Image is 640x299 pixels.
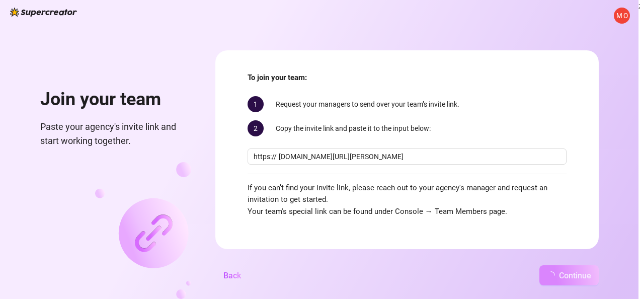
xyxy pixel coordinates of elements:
span: https:// [254,151,277,162]
div: Copy the invite link and paste it to the input below: [248,120,567,136]
h1: Join your team [40,89,191,111]
img: logo [10,8,77,17]
span: 1 [248,96,264,112]
span: M O [616,10,628,21]
span: Continue [559,271,591,280]
span: Back [223,271,241,280]
span: Paste your agency's invite link and start working together. [40,120,191,148]
span: 2 [248,120,264,136]
strong: To join your team: [248,73,307,82]
div: Request your managers to send over your team’s invite link. [248,96,567,112]
input: console.supercreator.app/invite?code=1234 [279,151,561,162]
button: Back [215,265,249,285]
button: Continue [539,265,599,285]
span: loading [545,270,556,281]
span: If you can’t find your invite link, please reach out to your agency's manager and request an invi... [248,182,567,218]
